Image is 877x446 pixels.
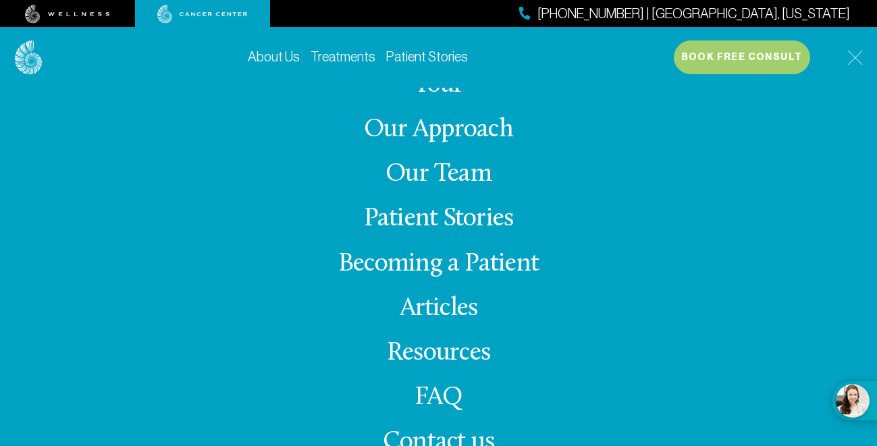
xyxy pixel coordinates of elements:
a: Articles [400,296,478,322]
a: Becoming a Patient [338,251,539,277]
a: Tour [414,72,464,99]
img: cancer center [157,5,248,24]
a: Our Approach [364,117,513,143]
button: Book Free Consult [674,40,810,74]
span: [PHONE_NUMBER] | [GEOGRAPHIC_DATA], [US_STATE] [537,4,850,24]
a: Resources [387,340,490,366]
a: Treatments [311,49,375,64]
a: FAQ [415,385,463,411]
a: Patient Stories [364,206,514,232]
img: logo [15,40,43,75]
img: wellness [25,5,110,24]
a: About Us [248,49,300,64]
img: icon-hamburger [847,50,863,65]
a: [PHONE_NUMBER] | [GEOGRAPHIC_DATA], [US_STATE] [519,4,850,24]
a: Patient Stories [386,49,468,64]
a: Our Team [386,161,491,188]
